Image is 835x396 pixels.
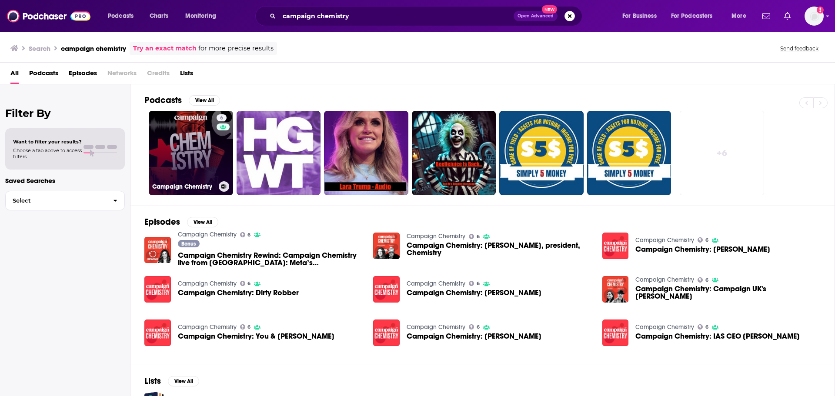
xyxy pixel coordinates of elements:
[817,7,824,13] svg: Add a profile image
[69,66,97,84] span: Episodes
[149,111,233,195] a: 6Campaign Chemistry
[264,6,591,26] div: Search podcasts, credits, & more...
[781,9,794,23] a: Show notifications dropdown
[635,323,694,331] a: Campaign Chemistry
[240,281,251,286] a: 6
[179,9,227,23] button: open menu
[407,280,465,287] a: Campaign Chemistry
[805,7,824,26] span: Logged in as shannnon_white
[477,282,480,286] span: 6
[187,217,218,227] button: View All
[61,44,126,53] h3: campaign chemistry
[477,325,480,329] span: 6
[671,10,713,22] span: For Podcasters
[705,238,708,242] span: 6
[698,237,708,243] a: 6
[5,176,125,185] p: Saved Searches
[217,114,227,121] a: 6
[178,289,299,296] span: Campaign Chemistry: Dirty Robber
[144,95,220,106] a: PodcastsView All
[407,289,541,296] span: Campaign Chemistry: [PERSON_NAME]
[29,66,58,84] a: Podcasts
[240,324,251,329] a: 6
[778,45,821,52] button: Send feedback
[514,11,558,21] button: Open AdvancedNew
[407,242,592,256] a: Campaign Chemistry: Tim Smith, president, Chemistry
[178,333,334,340] span: Campaign Chemistry: You & [PERSON_NAME]
[698,324,708,329] a: 6
[144,237,171,263] img: Campaign Chemistry Rewind: Campaign Chemistry live from Cannes: Meta’s Nicola Mendelsohn
[407,242,592,256] span: Campaign Chemistry: [PERSON_NAME], president, Chemistry
[133,43,197,53] a: Try an exact match
[5,107,125,120] h2: Filter By
[150,10,168,22] span: Charts
[6,198,106,203] span: Select
[407,289,541,296] a: Campaign Chemistry: John Gallegos
[168,376,199,386] button: View All
[107,66,137,84] span: Networks
[108,10,134,22] span: Podcasts
[602,276,629,303] img: Campaign Chemistry: Campaign UK's Simon Kanter
[635,246,770,253] a: Campaign Chemistry: Keith Cartwright
[518,14,554,18] span: Open Advanced
[181,241,196,246] span: Bonus
[469,281,480,286] a: 6
[5,191,125,210] button: Select
[144,376,161,386] h2: Lists
[602,233,629,259] img: Campaign Chemistry: Keith Cartwright
[7,8,90,24] img: Podchaser - Follow, Share and Rate Podcasts
[759,9,774,23] a: Show notifications dropdown
[240,232,251,237] a: 6
[622,10,657,22] span: For Business
[102,9,145,23] button: open menu
[407,233,465,240] a: Campaign Chemistry
[13,147,82,160] span: Choose a tab above to access filters.
[178,252,363,266] span: Campaign Chemistry Rewind: Campaign Chemistry live from [GEOGRAPHIC_DATA]: Meta’s [PERSON_NAME]
[144,216,218,227] a: EpisodesView All
[144,376,199,386] a: ListsView All
[29,44,50,53] h3: Search
[144,95,182,106] h2: Podcasts
[407,333,541,340] span: Campaign Chemistry: [PERSON_NAME]
[477,235,480,239] span: 6
[10,66,19,84] a: All
[198,43,274,53] span: for more precise results
[469,234,480,239] a: 6
[178,323,237,331] a: Campaign Chemistry
[635,333,800,340] span: Campaign Chemistry: IAS CEO [PERSON_NAME]
[180,66,193,84] a: Lists
[279,9,514,23] input: Search podcasts, credits, & more...
[373,233,400,259] img: Campaign Chemistry: Tim Smith, president, Chemistry
[635,276,694,283] a: Campaign Chemistry
[220,114,223,123] span: 6
[616,9,668,23] button: open menu
[602,319,629,346] img: Campaign Chemistry: IAS CEO Lisa Utzschneider
[144,276,171,303] img: Campaign Chemistry: Dirty Robber
[542,5,558,13] span: New
[144,319,171,346] img: Campaign Chemistry: You & Mr Jones
[178,280,237,287] a: Campaign Chemistry
[13,139,82,145] span: Want to filter your results?
[680,111,764,195] a: +6
[373,319,400,346] img: Campaign Chemistry: Mark Penn
[247,282,250,286] span: 6
[247,325,250,329] span: 6
[635,246,770,253] span: Campaign Chemistry: [PERSON_NAME]
[178,231,237,238] a: Campaign Chemistry
[635,285,821,300] a: Campaign Chemistry: Campaign UK's Simon Kanter
[635,333,800,340] a: Campaign Chemistry: IAS CEO Lisa Utzschneider
[373,276,400,303] a: Campaign Chemistry: John Gallegos
[635,236,694,244] a: Campaign Chemistry
[635,285,821,300] span: Campaign Chemistry: Campaign UK's [PERSON_NAME]
[147,66,170,84] span: Credits
[247,233,250,237] span: 6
